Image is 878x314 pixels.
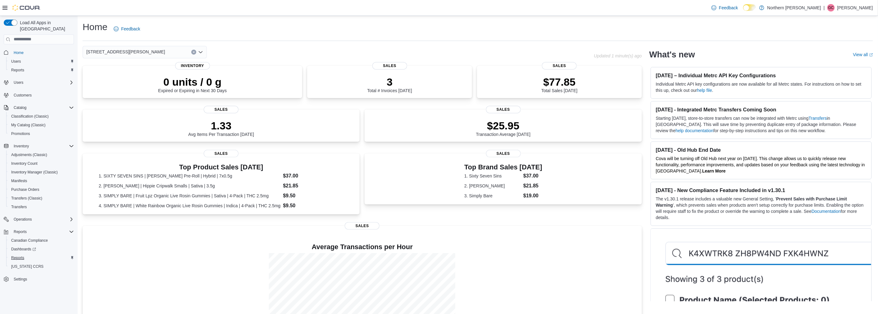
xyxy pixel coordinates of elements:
[476,119,531,137] div: Transaction Average [DATE]
[9,151,74,159] span: Adjustments (Classic)
[697,88,712,93] a: help file
[709,2,740,14] a: Feedback
[1,215,76,224] button: Operations
[11,228,29,235] button: Reports
[6,150,76,159] button: Adjustments (Classic)
[188,119,254,132] p: 1.33
[11,228,74,235] span: Reports
[6,112,76,121] button: Classification (Classic)
[99,183,281,189] dt: 2. [PERSON_NAME] | Hippie Cripwalk Smalls | Sativa | 3.5g
[11,49,26,56] a: Home
[464,164,542,171] h3: Top Brand Sales [DATE]
[837,4,873,11] p: [PERSON_NAME]
[11,196,42,201] span: Transfers (Classic)
[9,113,74,120] span: Classification (Classic)
[9,237,50,244] a: Canadian Compliance
[9,58,74,65] span: Users
[828,4,834,11] span: GC
[486,150,521,157] span: Sales
[204,150,239,157] span: Sales
[88,243,637,251] h4: Average Transactions per Hour
[11,91,74,99] span: Customers
[9,186,42,193] a: Purchase Orders
[99,193,281,199] dt: 3. SIMPLY BARE | Fruit Lpz Organic Live Rosin Gummies | Sativa | 4-Pack | THC 2.5mg
[9,195,45,202] a: Transfers (Classic)
[283,182,343,190] dd: $21.85
[486,106,521,113] span: Sales
[523,182,542,190] dd: $21.85
[594,53,642,58] p: Updated 1 minute(s) ago
[111,23,143,35] a: Feedback
[11,114,49,119] span: Classification (Classic)
[6,57,76,66] button: Users
[656,147,867,153] h3: [DATE] - Old Hub End Date
[9,263,46,270] a: [US_STATE] CCRS
[99,203,281,209] dt: 4. SIMPLY BARE | White Rainbow Organic Live Rosin Gummies | Indica | 4-Pack | THC 2.5mg
[204,106,239,113] span: Sales
[9,203,29,211] a: Transfers
[9,245,39,253] a: Dashboards
[17,20,74,32] span: Load All Apps in [GEOGRAPHIC_DATA]
[1,275,76,284] button: Settings
[11,49,74,56] span: Home
[11,255,24,260] span: Reports
[11,264,43,269] span: [US_STATE] CCRS
[656,115,867,134] p: Starting [DATE], store-to-store transfers can now be integrated with Metrc using in [GEOGRAPHIC_D...
[11,59,21,64] span: Users
[9,113,51,120] a: Classification (Classic)
[6,177,76,185] button: Manifests
[812,209,841,214] a: Documentation
[719,5,738,11] span: Feedback
[11,216,34,223] button: Operations
[1,91,76,100] button: Customers
[11,276,30,283] a: Settings
[824,4,825,11] p: |
[869,53,873,57] svg: External link
[188,119,254,137] div: Avg Items Per Transaction [DATE]
[9,186,74,193] span: Purchase Orders
[9,168,60,176] a: Inventory Manager (Classic)
[14,229,27,234] span: Reports
[6,66,76,74] button: Reports
[14,80,23,85] span: Users
[1,142,76,150] button: Inventory
[11,104,29,111] button: Catalog
[541,76,577,93] div: Total Sales [DATE]
[11,142,31,150] button: Inventory
[6,262,76,271] button: [US_STATE] CCRS
[9,66,74,74] span: Reports
[656,196,847,208] strong: Prevent Sales with Purchase Limit Warning
[11,161,38,166] span: Inventory Count
[11,216,74,223] span: Operations
[83,21,107,33] h1: Home
[1,78,76,87] button: Users
[6,245,76,253] a: Dashboards
[702,168,726,173] a: Learn More
[9,160,40,167] a: Inventory Count
[9,121,74,129] span: My Catalog (Classic)
[14,50,24,55] span: Home
[464,193,521,199] dt: 3. Simply Bare
[14,93,32,98] span: Customers
[6,185,76,194] button: Purchase Orders
[9,177,30,185] a: Manifests
[9,130,33,137] a: Promotions
[14,277,27,282] span: Settings
[6,121,76,129] button: My Catalog (Classic)
[827,4,835,11] div: Greg Currie
[656,187,867,193] h3: [DATE] - New Compliance Feature Included in v1.30.1
[656,106,867,113] h3: [DATE] - Integrated Metrc Transfers Coming Soon
[523,172,542,180] dd: $37.00
[4,46,74,300] nav: Complex example
[9,254,74,262] span: Reports
[283,202,343,209] dd: $9.50
[11,187,39,192] span: Purchase Orders
[6,129,76,138] button: Promotions
[9,195,74,202] span: Transfers (Classic)
[9,237,74,244] span: Canadian Compliance
[464,183,521,189] dt: 2. [PERSON_NAME]
[11,238,48,243] span: Canadian Compliance
[9,263,74,270] span: Washington CCRS
[1,227,76,236] button: Reports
